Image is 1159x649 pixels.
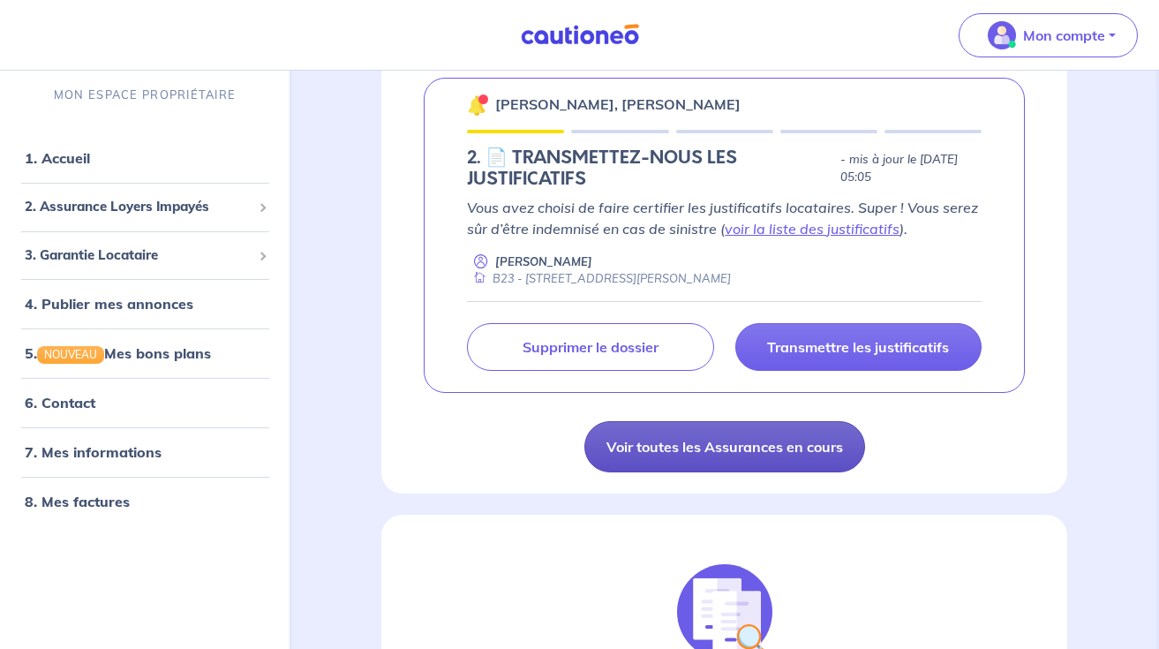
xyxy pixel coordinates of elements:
[7,484,282,519] div: 8. Mes factures
[25,197,252,217] span: 2. Assurance Loyers Impayés
[725,220,899,238] a: voir la liste des justificatifs
[7,140,282,176] div: 1. Accueil
[1023,25,1105,46] p: Mon compte
[523,338,659,356] p: Supprimer le dossier
[7,238,282,272] div: 3. Garantie Locataire
[467,270,731,287] div: B23 - [STREET_ADDRESS][PERSON_NAME]
[514,24,646,46] img: Cautioneo
[467,147,982,190] div: state: DOCUMENTS-IN-PROGRESS, Context: NEW,CHOOSE-CERTIFICATE,RELATIONSHIP,LESSOR-DOCUMENTS
[7,190,282,224] div: 2. Assurance Loyers Impayés
[7,385,282,420] div: 6. Contact
[467,323,713,371] a: Supprimer le dossier
[7,286,282,321] div: 4. Publier mes annonces
[767,338,949,356] p: Transmettre les justificatifs
[467,147,833,190] h5: 2.︎ 📄 TRANSMETTEZ-NOUS LES JUSTIFICATIFS
[7,336,282,371] div: 5.NOUVEAUMes bons plans
[7,434,282,470] div: 7. Mes informations
[495,253,592,270] p: [PERSON_NAME]
[495,94,741,115] p: [PERSON_NAME], [PERSON_NAME]
[25,295,193,313] a: 4. Publier mes annonces
[25,344,211,362] a: 5.NOUVEAUMes bons plans
[25,443,162,461] a: 7. Mes informations
[959,13,1138,57] button: illu_account_valid_menu.svgMon compte
[25,493,130,510] a: 8. Mes factures
[735,323,982,371] a: Transmettre les justificatifs
[467,197,982,239] p: Vous avez choisi de faire certifier les justificatifs locataires. Super ! Vous serez sûr d’être i...
[25,149,90,167] a: 1. Accueil
[584,421,865,472] a: Voir toutes les Assurances en cours
[25,394,95,411] a: 6. Contact
[840,151,982,186] p: - mis à jour le [DATE] 05:05
[54,87,236,103] p: MON ESPACE PROPRIÉTAIRE
[25,245,252,265] span: 3. Garantie Locataire
[467,94,488,116] img: 🔔
[988,21,1016,49] img: illu_account_valid_menu.svg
